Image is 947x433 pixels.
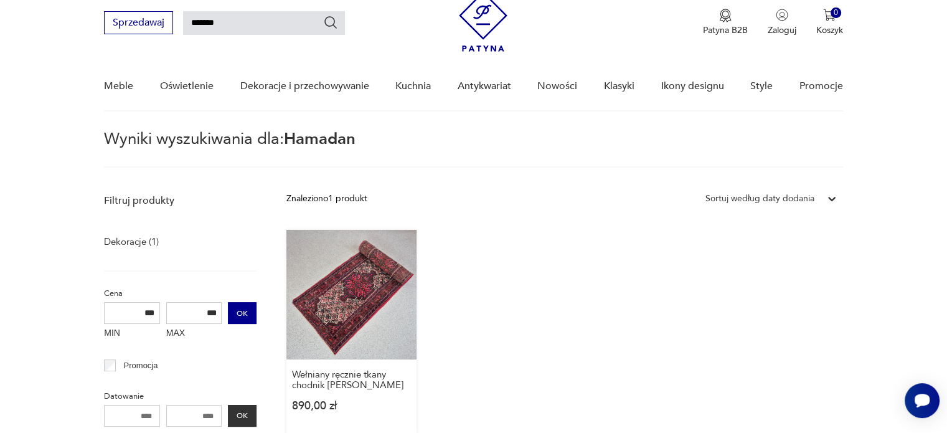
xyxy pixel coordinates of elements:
[719,9,732,22] img: Ikona medalu
[823,9,836,21] img: Ikona koszyka
[104,131,842,168] p: Wyniki wyszukiwania dla:
[750,62,773,110] a: Style
[104,233,159,250] a: Dekoracje (1)
[816,9,843,36] button: 0Koszyk
[124,359,158,373] p: Promocja
[395,62,431,110] a: Kuchnia
[104,11,173,34] button: Sprzedawaj
[228,405,257,427] button: OK
[776,9,788,21] img: Ikonka użytkownika
[905,383,940,418] iframe: Smartsupp widget button
[703,9,748,36] button: Patyna B2B
[166,324,222,344] label: MAX
[661,62,723,110] a: Ikony designu
[104,287,257,300] p: Cena
[799,62,843,110] a: Promocje
[240,62,369,110] a: Dekoracje i przechowywanie
[228,302,257,324] button: OK
[323,15,338,30] button: Szukaj
[816,24,843,36] p: Koszyk
[703,9,748,36] a: Ikona medaluPatyna B2B
[104,62,133,110] a: Meble
[604,62,634,110] a: Klasyki
[705,192,814,206] div: Sortuj według daty dodania
[292,369,410,391] h3: Wełniany ręcznie tkany chodnik [PERSON_NAME]
[284,128,356,150] span: Hamadan
[160,62,214,110] a: Oświetlenie
[458,62,511,110] a: Antykwariat
[104,389,257,403] p: Datowanie
[292,401,410,411] p: 890,00 zł
[768,9,796,36] button: Zaloguj
[537,62,577,110] a: Nowości
[104,194,257,207] p: Filtruj produkty
[104,324,160,344] label: MIN
[768,24,796,36] p: Zaloguj
[703,24,748,36] p: Patyna B2B
[831,7,841,18] div: 0
[286,192,367,206] div: Znaleziono 1 produkt
[104,19,173,28] a: Sprzedawaj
